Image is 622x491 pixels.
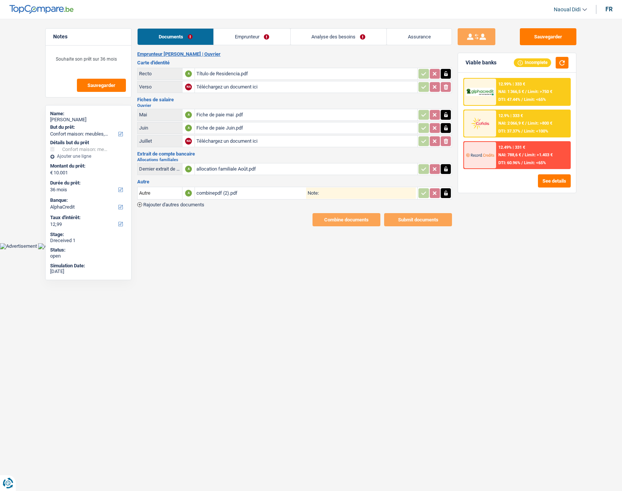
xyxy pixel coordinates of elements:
span: NAI: 2 066,9 € [498,121,524,126]
h2: Allocations familiales [137,158,452,162]
div: NA [185,138,192,145]
img: TopCompare Logo [9,5,74,14]
div: Título de Residencia.pdf [196,68,416,79]
button: Combine documents [313,213,380,226]
div: Dernier extrait de compte pour vos allocations familiales [139,166,181,172]
div: Détails but du prêt [50,140,127,146]
span: Rajouter d'autres documents [143,202,204,207]
label: Montant du prêt: [50,163,125,169]
div: A [185,166,192,172]
button: Submit documents [384,213,452,226]
span: / [525,121,527,126]
a: Assurance [387,29,452,45]
a: Documents [138,29,213,45]
a: Emprunteur [214,29,290,45]
h3: Fiches de salaire [137,97,452,102]
div: Name: [50,111,127,117]
span: / [522,152,524,157]
span: Limit: <65% [524,97,546,102]
div: Juillet [139,138,181,144]
a: Analyse des besoins [291,29,386,45]
span: € [50,170,53,176]
div: A [185,70,192,77]
label: Durée du prêt: [50,180,125,186]
label: Taux d'intérêt: [50,215,125,221]
button: Sauvegarder [520,28,576,45]
span: NAI: 788,6 € [498,152,521,157]
label: But du prêt: [50,124,125,130]
img: Advertisement [38,243,75,249]
span: DTI: 60.96% [498,160,520,165]
div: open [50,253,127,259]
div: [PERSON_NAME] [50,117,127,123]
div: Stage: [50,232,127,238]
span: DTI: 47.44% [498,97,520,102]
div: combinepdf (2).pdf [196,188,306,199]
div: 12.49% | 331 € [498,145,525,150]
span: Limit: >1.403 € [525,152,553,157]
div: 12.99% | 333 € [498,82,525,87]
div: NA [185,84,192,90]
h3: Autre [137,179,452,184]
div: Recto [139,71,181,76]
div: allocation familiale Août.pdf [196,163,416,175]
div: Juin [139,125,181,131]
span: NAI: 1 366,5 € [498,89,524,94]
span: Sauvegarder [87,83,115,88]
button: Rajouter d'autres documents [137,202,204,207]
label: Note: [306,191,319,195]
span: Limit: >800 € [528,121,552,126]
div: Incomplete [514,58,551,67]
span: Limit: <100% [524,129,548,134]
div: Fiche de paie Juin.pdf [196,122,416,134]
img: Cofidis [466,116,494,130]
div: Simulation Date: [50,263,127,269]
img: Record Credits [466,148,494,162]
div: 12.9% | 333 € [498,113,523,118]
h3: Extrait de compte bancaire [137,151,452,156]
span: Limit: >750 € [528,89,552,94]
h3: Carte d'identité [137,60,452,65]
div: Verso [139,84,181,90]
label: Banque: [50,197,125,203]
div: fr [605,6,613,13]
span: / [525,89,527,94]
span: DTI: 37.37% [498,129,520,134]
h2: Ouvrier [137,104,452,108]
div: Ajouter une ligne [50,154,127,159]
div: Viable banks [466,59,496,66]
div: Fiche de paie mai .pdf [196,109,416,120]
span: Limit: <65% [524,160,546,165]
img: AlphaCredit [466,88,494,96]
span: / [521,129,523,134]
div: Status: [50,247,127,253]
a: Naoual Didi [548,3,587,16]
div: Mai [139,112,181,117]
button: See details [538,174,571,188]
div: Dreceived 1 [50,238,127,244]
div: A [185,125,192,131]
div: [DATE] [50,268,127,274]
div: A [185,190,192,197]
h2: Emprunteur [PERSON_NAME] | Ouvrier [137,51,452,57]
span: / [521,97,523,102]
h5: Notes [53,34,124,40]
button: Sauvegarder [77,79,126,92]
span: / [521,160,523,165]
div: A [185,111,192,118]
span: Naoual Didi [554,6,581,13]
